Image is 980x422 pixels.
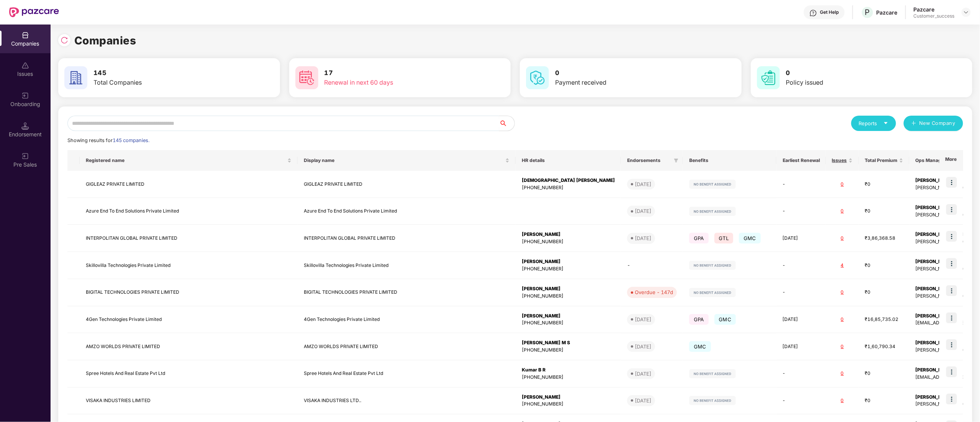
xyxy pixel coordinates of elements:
[832,157,847,164] span: Issues
[21,152,29,160] img: svg+xml;base64,PHN2ZyB3aWR0aD0iMjAiIGhlaWdodD0iMjAiIHZpZXdCb3g9IjAgMCAyMCAyMCIgZmlsbD0ibm9uZSIgeG...
[946,204,957,215] img: icon
[832,208,853,215] div: 0
[522,293,615,300] div: [PHONE_NUMBER]
[689,261,736,270] img: svg+xml;base64,PHN2ZyB4bWxucz0iaHR0cDovL3d3dy53My5vcmcvMjAwMC9zdmciIHdpZHRoPSIxMjIiIGhlaWdodD0iMj...
[298,171,516,198] td: GIGLEAZ PRIVATE LIMITED
[298,388,516,415] td: VISAKA INDUSTRIES LTD..
[689,341,711,352] span: GMC
[810,9,817,17] img: svg+xml;base64,PHN2ZyBpZD0iSGVscC0zMngzMiIgeG1sbnM9Imh0dHA6Ly93d3cudzMub3JnLzIwMDAvc3ZnIiB3aWR0aD...
[739,233,761,244] span: GMC
[324,68,462,78] h3: 17
[298,225,516,252] td: INTERPOLITAN GLOBAL PRIVATE LIMITED
[865,8,870,17] span: P
[522,394,615,401] div: [PERSON_NAME]
[21,31,29,39] img: svg+xml;base64,PHN2ZyBpZD0iQ29tcGFuaWVzIiB4bWxucz0iaHR0cDovL3d3dy53My5vcmcvMjAwMC9zdmciIHdpZHRoPS...
[883,121,888,126] span: caret-down
[832,343,853,350] div: 0
[522,184,615,191] div: [PHONE_NUMBER]
[832,181,853,188] div: 0
[635,180,651,188] div: [DATE]
[74,32,136,49] h1: Companies
[777,388,826,415] td: -
[689,207,736,216] img: svg+xml;base64,PHN2ZyB4bWxucz0iaHR0cDovL3d3dy53My5vcmcvMjAwMC9zdmciIHdpZHRoPSIxMjIiIGhlaWdodD0iMj...
[522,285,615,293] div: [PERSON_NAME]
[80,198,298,225] td: Azure End To End Solutions Private Limited
[635,288,673,296] div: Overdue - 147d
[522,319,615,327] div: [PHONE_NUMBER]
[522,374,615,381] div: [PHONE_NUMBER]
[777,279,826,306] td: -
[526,66,549,89] img: svg+xml;base64,PHN2ZyB4bWxucz0iaHR0cDovL3d3dy53My5vcmcvMjAwMC9zdmciIHdpZHRoPSI2MCIgaGVpZ2h0PSI2MC...
[555,68,693,78] h3: 0
[865,235,903,242] div: ₹3,86,368.58
[80,150,298,171] th: Registered name
[786,78,924,87] div: Policy issued
[777,150,826,171] th: Earliest Renewal
[777,225,826,252] td: [DATE]
[80,306,298,334] td: 4Gen Technologies Private Limited
[777,306,826,334] td: [DATE]
[689,180,736,189] img: svg+xml;base64,PHN2ZyB4bWxucz0iaHR0cDovL3d3dy53My5vcmcvMjAwMC9zdmciIHdpZHRoPSIxMjIiIGhlaWdodD0iMj...
[499,120,515,126] span: search
[298,150,516,171] th: Display name
[635,316,651,323] div: [DATE]
[946,258,957,269] img: icon
[516,150,621,171] th: HR details
[865,370,903,377] div: ₹0
[939,150,963,171] th: More
[635,343,651,350] div: [DATE]
[80,279,298,306] td: BIGITAL TECHNOLOGIES PRIVATE LIMITED
[919,119,956,127] span: New Company
[522,258,615,265] div: [PERSON_NAME]
[67,137,149,143] span: Showing results for
[499,116,515,131] button: search
[777,171,826,198] td: -
[635,207,651,215] div: [DATE]
[865,208,903,215] div: ₹0
[946,339,957,350] img: icon
[522,312,615,320] div: [PERSON_NAME]
[635,234,651,242] div: [DATE]
[963,9,969,15] img: svg+xml;base64,PHN2ZyBpZD0iRHJvcGRvd24tMzJ4MzIiIHhtbG5zPSJodHRwOi8vd3d3LnczLm9yZy8yMDAwL3N2ZyIgd2...
[80,388,298,415] td: VISAKA INDUSTRIES LIMITED
[80,171,298,198] td: GIGLEAZ PRIVATE LIMITED
[904,116,963,131] button: plusNew Company
[946,177,957,188] img: icon
[21,62,29,69] img: svg+xml;base64,PHN2ZyBpZD0iSXNzdWVzX2Rpc2FibGVkIiB4bWxucz0iaHR0cDovL3d3dy53My5vcmcvMjAwMC9zdmciIH...
[777,360,826,388] td: -
[865,316,903,323] div: ₹16,85,735.02
[298,252,516,279] td: Skillovilla Technologies Private Limited
[715,314,736,325] span: GMC
[80,333,298,360] td: AMZO WORLDS PRIVATE LIMITED
[298,198,516,225] td: Azure End To End Solutions Private Limited
[914,6,955,13] div: Pazcare
[832,316,853,323] div: 0
[689,369,736,378] img: svg+xml;base64,PHN2ZyB4bWxucz0iaHR0cDovL3d3dy53My5vcmcvMjAwMC9zdmciIHdpZHRoPSIxMjIiIGhlaWdodD0iMj...
[522,265,615,273] div: [PHONE_NUMBER]
[946,394,957,404] img: icon
[298,306,516,334] td: 4Gen Technologies Private Limited
[777,198,826,225] td: -
[86,157,286,164] span: Registered name
[946,285,957,296] img: icon
[555,78,693,87] div: Payment received
[865,157,898,164] span: Total Premium
[672,156,680,165] span: filter
[832,370,853,377] div: 0
[757,66,780,89] img: svg+xml;base64,PHN2ZyB4bWxucz0iaHR0cDovL3d3dy53My5vcmcvMjAwMC9zdmciIHdpZHRoPSI2MCIgaGVpZ2h0PSI2MC...
[946,312,957,323] img: icon
[865,343,903,350] div: ₹1,60,790.34
[859,119,888,127] div: Reports
[21,92,29,100] img: svg+xml;base64,PHN2ZyB3aWR0aD0iMjAiIGhlaWdodD0iMjAiIHZpZXdCb3g9IjAgMCAyMCAyMCIgZmlsbD0ibm9uZSIgeG...
[777,252,826,279] td: -
[522,366,615,374] div: Kumar B R
[715,233,734,244] span: GTL
[674,158,678,163] span: filter
[324,78,462,87] div: Renewal in next 60 days
[865,289,903,296] div: ₹0
[93,68,231,78] h3: 145
[21,122,29,130] img: svg+xml;base64,PHN2ZyB3aWR0aD0iMTQuNSIgaGVpZ2h0PSIxNC41IiB2aWV3Qm94PSIwIDAgMTYgMTYiIGZpbGw9Im5vbm...
[113,137,149,143] span: 145 companies.
[627,157,671,164] span: Endorsements
[64,66,87,89] img: svg+xml;base64,PHN2ZyB4bWxucz0iaHR0cDovL3d3dy53My5vcmcvMjAwMC9zdmciIHdpZHRoPSI2MCIgaGVpZ2h0PSI2MC...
